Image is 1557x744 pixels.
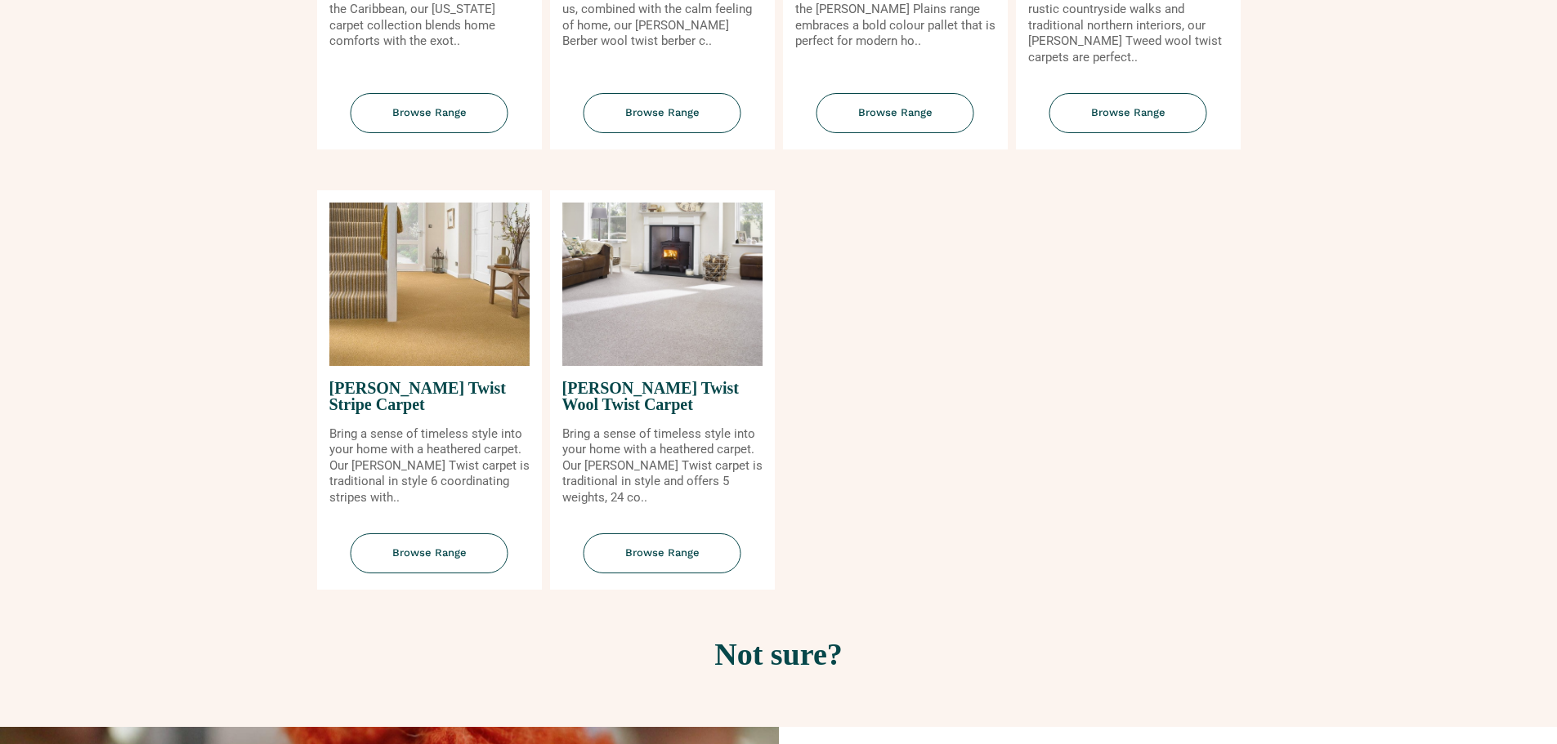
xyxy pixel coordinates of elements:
[329,426,530,506] p: Bring a sense of timeless style into your home with a heathered carpet. Our [PERSON_NAME] Twist c...
[584,533,741,573] span: Browse Range
[317,93,542,149] a: Browse Range
[584,93,741,133] span: Browse Range
[550,93,775,149] a: Browse Range
[562,366,763,426] span: [PERSON_NAME] Twist Wool Twist Carpet
[351,93,508,133] span: Browse Range
[1016,93,1241,149] a: Browse Range
[783,93,1008,149] a: Browse Range
[1049,93,1207,133] span: Browse Range
[817,93,974,133] span: Browse Range
[321,639,1237,670] h2: Not sure?
[351,533,508,573] span: Browse Range
[329,203,530,366] img: Tomkinson Twist Stripe Carpet
[562,426,763,506] p: Bring a sense of timeless style into your home with a heathered carpet. Our [PERSON_NAME] Twist c...
[329,366,530,426] span: [PERSON_NAME] Twist Stripe Carpet
[317,533,542,590] a: Browse Range
[562,203,763,366] img: Tomkinson Twist Wool Twist Carpet
[550,533,775,590] a: Browse Range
